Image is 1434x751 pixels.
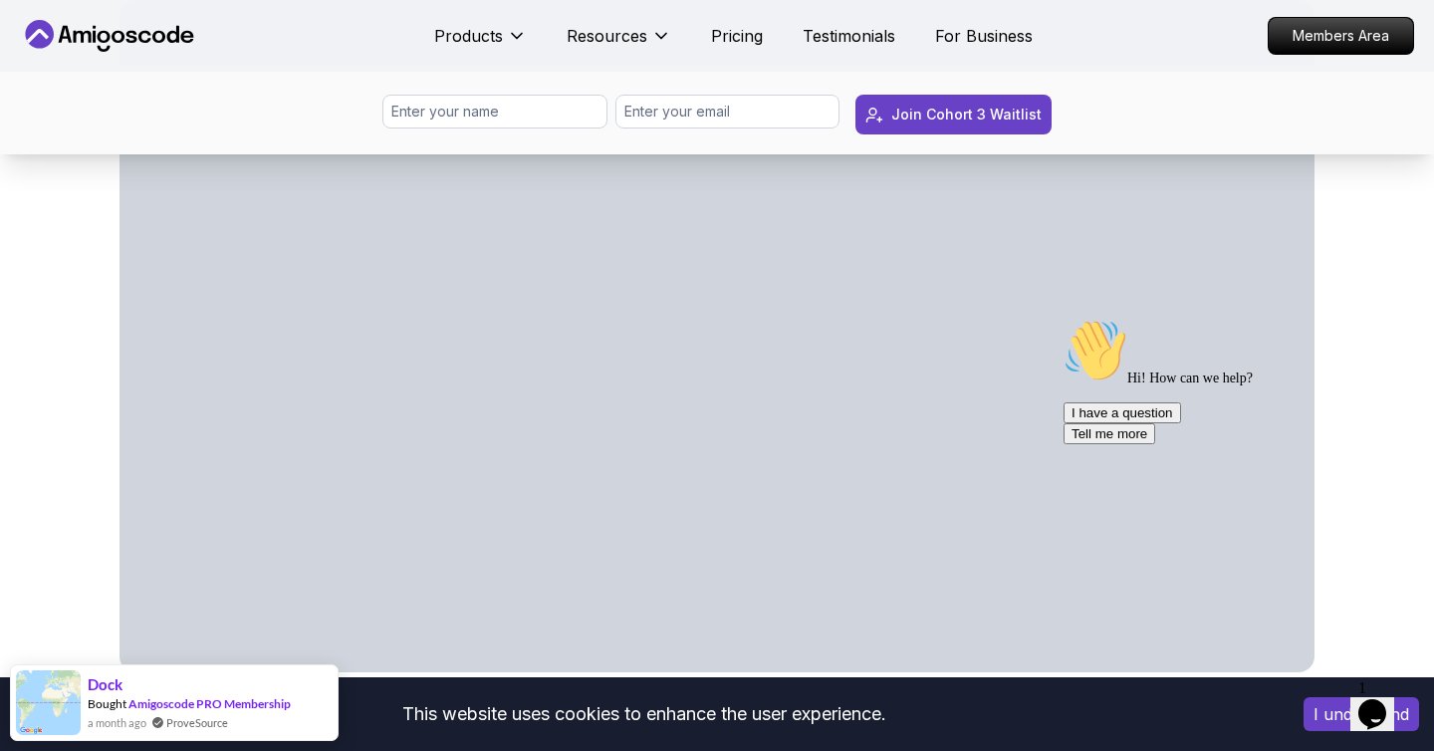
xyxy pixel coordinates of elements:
iframe: chat widget [1350,671,1414,731]
img: :wave: [8,8,72,72]
button: Resources [567,24,671,64]
span: Bought [88,696,126,711]
button: Tell me more [8,113,100,133]
button: Join Cohort 3 Waitlist [855,95,1052,134]
p: Members Area [1269,18,1413,54]
a: Members Area [1268,17,1414,55]
img: provesource social proof notification image [16,670,81,735]
input: Enter your email [615,95,840,128]
div: 👋Hi! How can we help?I have a questionTell me more [8,8,366,133]
button: Accept cookies [1304,697,1419,731]
div: This website uses cookies to enhance the user experience. [15,692,1274,736]
button: I have a question [8,92,125,113]
iframe: chat widget [1056,311,1414,661]
span: Dock [88,676,122,693]
a: Pricing [711,24,763,48]
button: Products [434,24,527,64]
a: ProveSource [166,714,228,731]
p: Resources [567,24,647,48]
a: For Business [935,24,1033,48]
span: a month ago [88,714,146,731]
span: Hi! How can we help? [8,60,197,75]
a: Amigoscode PRO Membership [128,696,291,711]
p: Products [434,24,503,48]
a: Testimonials [803,24,895,48]
input: Enter your name [382,95,607,128]
div: Join Cohort 3 Waitlist [891,105,1042,125]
